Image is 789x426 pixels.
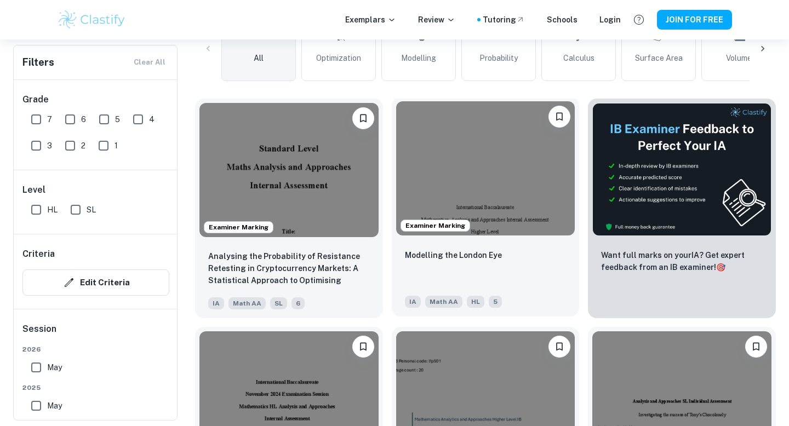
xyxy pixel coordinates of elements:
span: 3 [47,140,52,152]
p: Modelling the London Eye [405,249,502,261]
img: Clastify logo [57,9,127,31]
span: May [47,361,62,373]
a: Schools [547,14,578,26]
button: Edit Criteria [22,269,169,296]
span: Volume [726,52,752,64]
p: Analysing the Probability of Resistance Retesting in Cryptocurrency Markets: A Statistical Approa... [208,250,370,287]
span: Optimization [316,52,361,64]
a: Examiner MarkingPlease log in to bookmark exemplarsModelling the London EyeIAMath AAHL5 [392,99,580,318]
button: Please log in to bookmark exemplars [352,336,374,358]
button: Please log in to bookmark exemplars [352,107,374,129]
a: Examiner MarkingPlease log in to bookmark exemplarsAnalysing the Probability of Resistance Retest... [195,99,383,318]
span: IA [208,297,224,309]
span: 1 [115,140,118,152]
button: Please log in to bookmark exemplars [548,106,570,128]
img: Thumbnail [592,103,771,236]
img: Math AA IA example thumbnail: Modelling the London Eye [396,101,575,235]
span: HL [467,296,484,308]
span: 4 [149,113,155,125]
img: Math AA IA example thumbnail: Analysing the Probability of Resistance [199,103,379,237]
span: 2 [81,140,85,152]
h6: Grade [22,93,169,106]
span: 2026 [22,344,169,354]
span: 5 [489,296,502,308]
span: 5 [115,113,120,125]
span: Math AA [228,297,266,309]
span: SL [87,204,96,216]
a: Login [599,14,621,26]
button: Please log in to bookmark exemplars [745,336,767,358]
span: 7 [47,113,52,125]
h6: Session [22,323,169,344]
button: JOIN FOR FREE [657,10,732,30]
span: Surface Area [635,52,683,64]
span: Math AA [425,296,462,308]
span: Modelling [401,52,436,64]
span: Examiner Marking [401,221,470,231]
p: Review [418,14,455,26]
span: HL [47,204,58,216]
a: Tutoring [483,14,525,26]
h6: Level [22,183,169,197]
span: Calculus [563,52,594,64]
p: Exemplars [345,14,396,26]
button: Help and Feedback [630,10,648,29]
span: Probability [479,52,518,64]
span: Examiner Marking [204,222,273,232]
h6: Criteria [22,247,55,261]
span: 2025 [22,383,169,393]
span: May [47,400,62,412]
span: IA [405,296,421,308]
span: 🎯 [716,263,725,272]
span: SL [270,297,287,309]
span: 6 [291,297,305,309]
h6: Filters [22,55,54,70]
span: All [254,52,264,64]
span: 6 [81,113,86,125]
button: Please log in to bookmark exemplars [548,336,570,358]
a: ThumbnailWant full marks on yourIA? Get expert feedback from an IB examiner! [588,99,776,318]
p: Want full marks on your IA ? Get expert feedback from an IB examiner! [601,249,763,273]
